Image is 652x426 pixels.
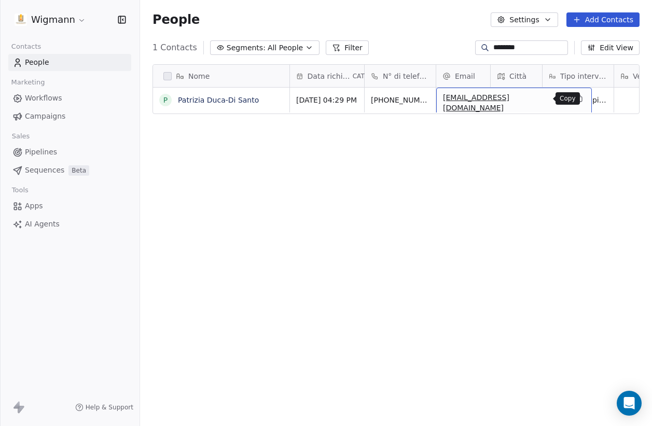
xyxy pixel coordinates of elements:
p: Copy [560,94,576,103]
button: Settings [491,12,558,27]
div: Nome [153,65,289,87]
a: Patrizia Duca-Di Santo [178,96,259,104]
span: Marketing [7,75,49,90]
div: Tipo intervento [543,65,614,87]
span: Tools [7,182,33,198]
div: N° di telefono [365,65,436,87]
span: Campaigns [25,111,65,122]
div: grid [153,88,290,415]
div: Data richiestaCAT [290,65,364,87]
span: All People [268,42,303,53]
a: Campaigns [8,108,131,125]
button: Filter [326,40,369,55]
div: Email [436,65,490,87]
button: Add Contacts [566,12,640,27]
span: Data richiesta [308,71,351,81]
span: Città [509,71,526,81]
a: Apps [8,197,131,215]
a: AI Agents [8,216,131,233]
div: Open Intercom Messenger [617,391,642,416]
span: AI Agents [25,219,60,230]
span: Email [455,71,475,81]
button: Wigmann [12,11,88,29]
span: [PHONE_NUMBER] [371,95,429,105]
span: People [152,12,200,27]
a: Pipelines [8,144,131,161]
a: SequencesBeta [8,162,131,179]
span: People [25,57,49,68]
span: Apps [25,201,43,211]
a: Workflows [8,90,131,107]
span: Workflows [25,93,62,104]
span: [EMAIL_ADDRESS][DOMAIN_NAME] [443,92,566,113]
span: Sales [7,129,34,144]
a: People [8,54,131,71]
img: 1630668995401.jpeg [15,13,27,26]
span: Help & Support [86,403,133,411]
div: Città [491,65,542,87]
span: CAT [353,72,365,80]
span: Segments: [227,42,266,53]
span: Nome [188,71,210,81]
span: Contacts [7,39,46,54]
span: Sequences [25,165,64,176]
span: Tipo intervento [560,71,607,81]
div: P [163,95,168,106]
button: Edit View [581,40,640,55]
span: N° di telefono [383,71,429,81]
a: Help & Support [75,403,133,411]
span: Beta [68,165,89,176]
span: 5 finestre o più di 5 [549,95,607,105]
span: Wigmann [31,13,75,26]
span: 1 Contacts [152,41,197,54]
span: Pipelines [25,147,57,158]
span: [DATE] 04:29 PM [296,95,358,105]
